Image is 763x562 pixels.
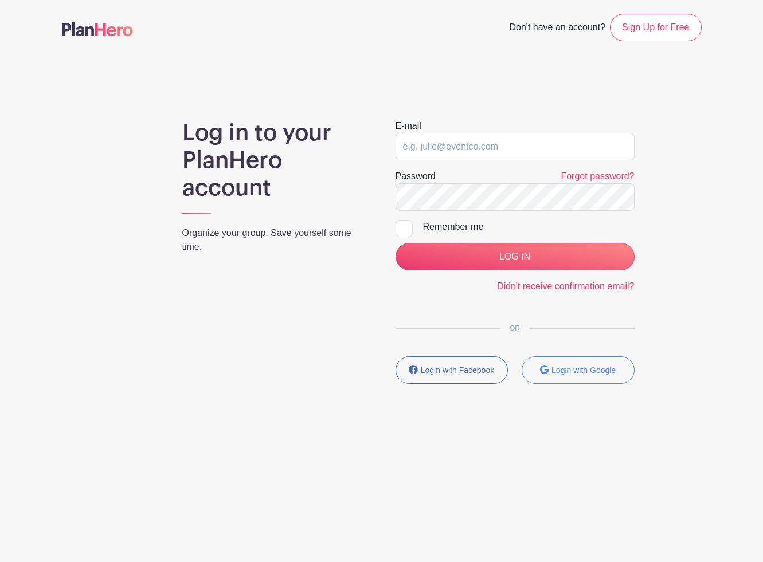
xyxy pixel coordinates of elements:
div: Remember me [423,220,635,234]
button: Login with Facebook [396,356,508,384]
img: logo-507f7623f17ff9eddc593b1ce0a138ce2505c220e1c5a4e2b4648c50719b7d32.svg [62,22,133,36]
button: Login with Google [522,356,635,384]
span: Don't have an account? [509,16,605,41]
input: LOG IN [396,243,635,270]
small: Login with Google [551,366,616,375]
p: Organize your group. Save yourself some time. [182,226,368,254]
span: OR [500,324,529,332]
label: E-mail [396,119,421,133]
h1: Log in to your PlanHero account [182,119,368,202]
a: Didn't receive confirmation email? [497,281,635,291]
input: e.g. julie@eventco.com [396,133,635,160]
small: Login with Facebook [421,366,494,375]
a: Forgot password? [561,171,634,181]
a: Sign Up for Free [610,14,701,41]
label: Password [396,170,436,183]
